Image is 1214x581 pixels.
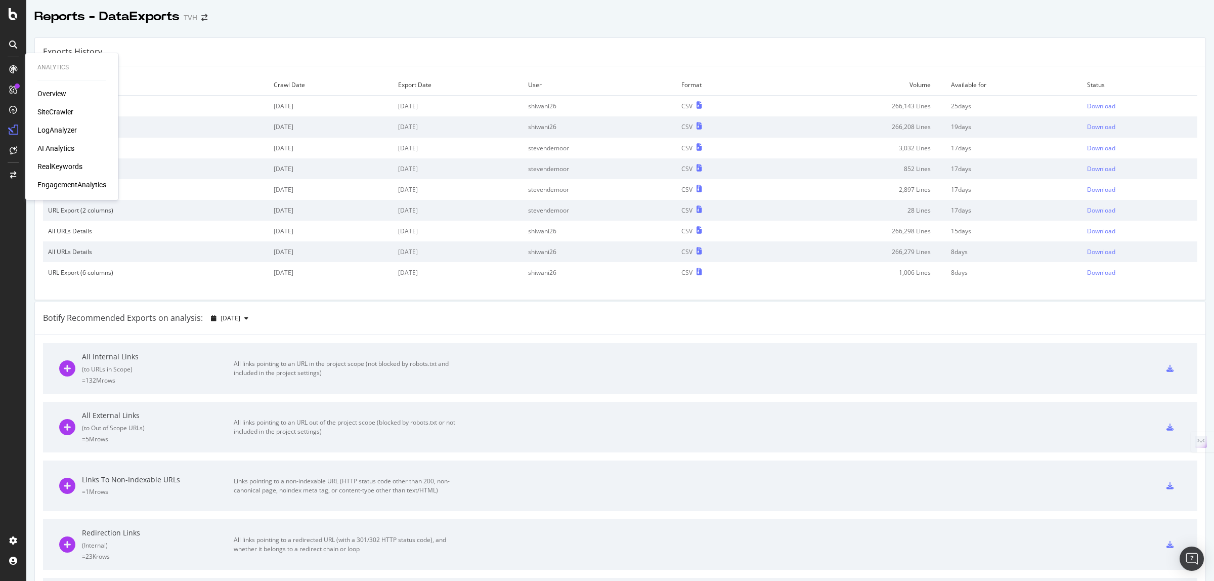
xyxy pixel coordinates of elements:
[269,221,393,241] td: [DATE]
[82,475,234,485] div: Links To Non-Indexable URLs
[82,487,234,496] div: = 1M rows
[43,312,203,324] div: Botify Recommended Exports on analysis:
[48,164,264,173] div: URL Export (1 column)
[768,74,945,96] td: Volume
[681,185,692,194] div: CSV
[681,206,692,215] div: CSV
[1087,247,1115,256] div: Download
[1180,547,1204,571] div: Open Intercom Messenger
[43,46,102,58] div: Exports History
[393,116,524,137] td: [DATE]
[523,158,676,179] td: stevendemoor
[1087,268,1192,277] a: Download
[768,262,945,283] td: 1,006 Lines
[946,138,1082,158] td: 17 days
[1166,541,1174,548] div: csv-export
[269,200,393,221] td: [DATE]
[523,179,676,200] td: stevendemoor
[523,116,676,137] td: shiwani26
[234,418,461,436] div: All links pointing to an URL out of the project scope (blocked by robots.txt or not included in t...
[1087,164,1192,173] a: Download
[946,158,1082,179] td: 17 days
[768,96,945,117] td: 266,143 Lines
[681,227,692,235] div: CSV
[393,74,524,96] td: Export Date
[946,262,1082,283] td: 8 days
[768,116,945,137] td: 266,208 Lines
[184,13,197,23] div: TVH
[234,359,461,378] div: All links pointing to an URL in the project scope (not blocked by robots.txt and included in the ...
[48,185,264,194] div: URL Export (1 column)
[48,227,264,235] div: All URLs Details
[37,143,74,153] a: AI Analytics
[48,268,264,277] div: URL Export (6 columns)
[201,14,207,21] div: arrow-right-arrow-left
[48,206,264,215] div: URL Export (2 columns)
[1087,227,1115,235] div: Download
[82,352,234,362] div: All Internal Links
[269,96,393,117] td: [DATE]
[523,200,676,221] td: stevendemoor
[269,241,393,262] td: [DATE]
[946,116,1082,137] td: 19 days
[523,96,676,117] td: shiwani26
[269,138,393,158] td: [DATE]
[393,158,524,179] td: [DATE]
[1087,144,1192,152] a: Download
[393,96,524,117] td: [DATE]
[207,310,252,326] button: [DATE]
[1087,144,1115,152] div: Download
[523,138,676,158] td: stevendemoor
[946,221,1082,241] td: 15 days
[1087,122,1115,131] div: Download
[681,164,692,173] div: CSV
[1087,122,1192,131] a: Download
[946,74,1082,96] td: Available for
[768,179,945,200] td: 2,897 Lines
[82,424,234,432] div: ( to Out of Scope URLs )
[393,138,524,158] td: [DATE]
[523,262,676,283] td: shiwani26
[1082,74,1197,96] td: Status
[768,158,945,179] td: 852 Lines
[48,102,264,110] div: All URLs Details
[269,74,393,96] td: Crawl Date
[768,138,945,158] td: 3,032 Lines
[82,528,234,538] div: Redirection Links
[681,268,692,277] div: CSV
[1087,185,1115,194] div: Download
[34,8,180,25] div: Reports - DataExports
[1087,102,1192,110] a: Download
[393,241,524,262] td: [DATE]
[221,314,240,322] span: 2025 Oct. 1st
[946,200,1082,221] td: 17 days
[37,180,106,190] a: EngagementAnalytics
[946,179,1082,200] td: 17 days
[48,122,264,131] div: All URLs Details
[269,179,393,200] td: [DATE]
[681,122,692,131] div: CSV
[1087,185,1192,194] a: Download
[37,89,66,99] div: Overview
[37,125,77,135] div: LogAnalyzer
[1087,206,1192,215] a: Download
[82,541,234,550] div: ( Internal )
[1166,365,1174,372] div: csv-export
[1166,424,1174,431] div: csv-export
[269,262,393,283] td: [DATE]
[234,535,461,554] div: All links pointing to a redirected URL (with a 301/302 HTTP status code), and whether it belongs ...
[1087,206,1115,215] div: Download
[82,410,234,421] div: All External Links
[82,376,234,385] div: = 132M rows
[269,158,393,179] td: [DATE]
[393,262,524,283] td: [DATE]
[523,74,676,96] td: User
[681,102,692,110] div: CSV
[1087,247,1192,256] a: Download
[82,552,234,561] div: = 23K rows
[1087,227,1192,235] a: Download
[43,74,269,96] td: Export Type
[946,96,1082,117] td: 25 days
